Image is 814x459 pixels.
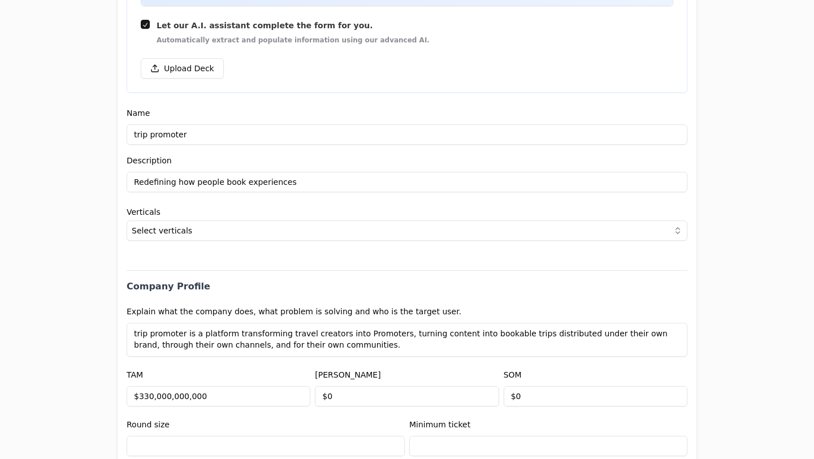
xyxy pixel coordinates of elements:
[127,109,150,118] label: Name
[127,172,687,192] input: Enter the description
[141,58,224,79] button: Upload Deck
[127,124,687,145] input: Enter the name
[132,225,192,236] span: Select verticals
[315,370,380,379] label: [PERSON_NAME]
[127,323,687,357] textarea: trip promoter is a platform transforming travel creators into Promoters, turning content into boo...
[127,156,172,165] label: Description
[127,370,143,379] label: TAM
[157,20,430,31] span: Let our A.I. assistant complete the form for you.
[127,270,687,293] h2: Company Profile
[157,36,430,45] span: Automatically extract and populate information using our advanced AI.
[504,370,522,379] label: SOM
[127,307,461,316] label: Explain what the company does, what problem is solving and who is the target user.
[409,420,470,429] label: Minimum ticket
[127,420,170,429] label: Round size
[127,208,687,216] label: Verticals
